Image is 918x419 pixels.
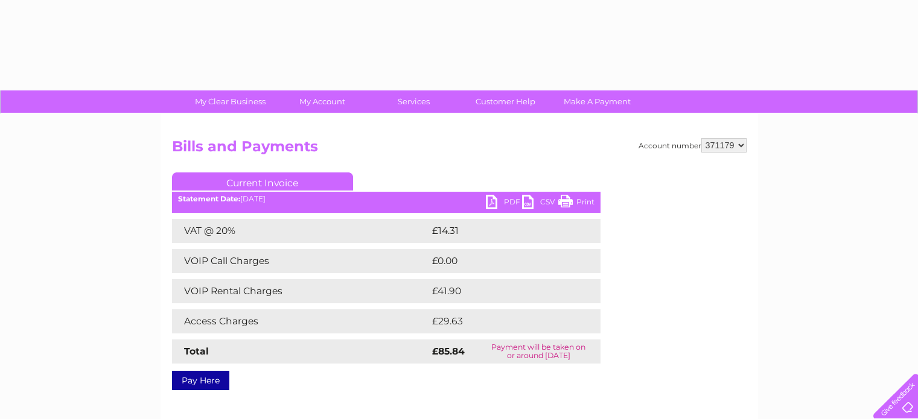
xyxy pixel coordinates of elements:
a: Make A Payment [547,90,647,113]
a: CSV [522,195,558,212]
h2: Bills and Payments [172,138,747,161]
strong: Total [184,345,209,357]
strong: £85.84 [432,345,465,357]
td: VOIP Rental Charges [172,279,429,303]
a: My Clear Business [180,90,280,113]
td: £41.90 [429,279,575,303]
td: VAT @ 20% [172,219,429,243]
b: Statement Date: [178,194,240,203]
td: Payment will be taken on or around [DATE] [477,339,601,364]
a: Customer Help [456,90,555,113]
a: My Account [272,90,372,113]
td: £0.00 [429,249,573,273]
div: [DATE] [172,195,601,203]
a: Print [558,195,594,212]
a: Pay Here [172,371,229,390]
div: Account number [639,138,747,153]
a: PDF [486,195,522,212]
a: Current Invoice [172,172,353,191]
td: £14.31 [429,219,574,243]
a: Services [364,90,464,113]
td: VOIP Call Charges [172,249,429,273]
td: Access Charges [172,309,429,333]
td: £29.63 [429,309,576,333]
